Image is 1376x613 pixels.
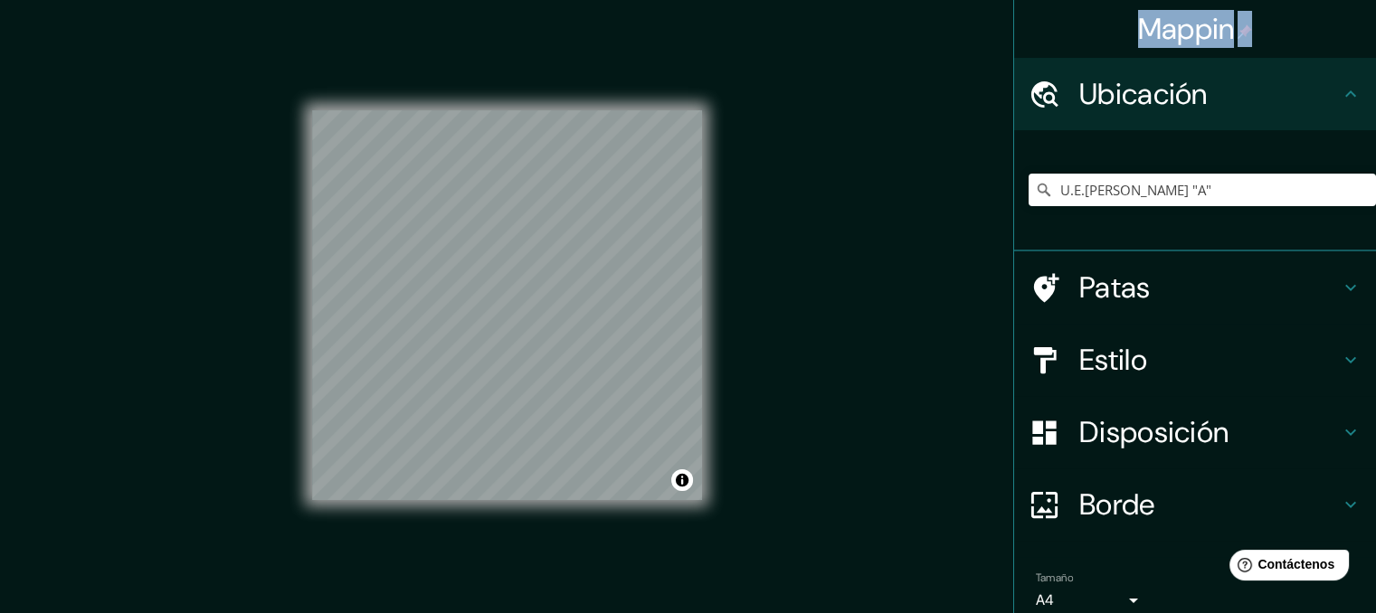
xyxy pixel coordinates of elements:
[1014,468,1376,541] div: Borde
[1029,174,1376,206] input: Elige tu ciudad o zona
[1079,269,1151,306] font: Patas
[671,469,693,491] button: Activar o desactivar atribución
[312,110,702,500] canvas: Mapa
[1036,590,1054,609] font: A4
[1014,396,1376,468] div: Disposición
[1079,341,1147,379] font: Estilo
[1014,58,1376,130] div: Ubicación
[1215,542,1356,593] iframe: Lanzador de widgets de ayuda
[1014,251,1376,324] div: Patas
[1138,10,1235,48] font: Mappin
[1079,486,1155,523] font: Borde
[1079,413,1229,451] font: Disposición
[1238,24,1252,39] img: pin-icon.png
[1036,571,1073,585] font: Tamaño
[1079,75,1208,113] font: Ubicación
[1014,324,1376,396] div: Estilo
